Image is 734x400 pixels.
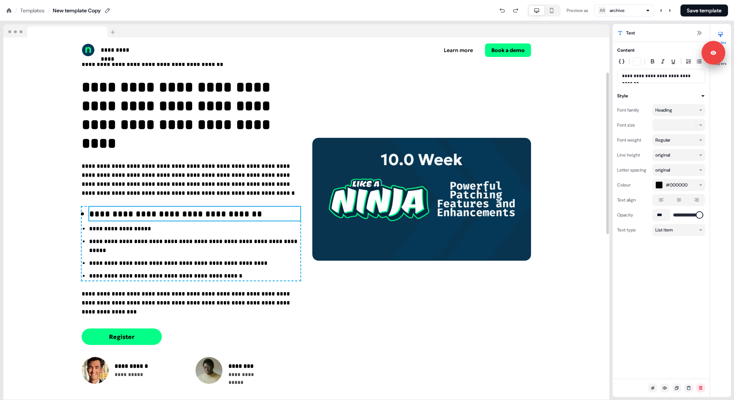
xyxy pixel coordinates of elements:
span: Text [626,29,635,37]
button: Register [82,328,162,345]
div: Letter spacing [617,164,649,176]
a: Templates [20,7,45,14]
div: New template Copy [53,7,101,14]
div: / [15,6,17,15]
button: ARarchive [594,4,653,16]
button: Learn more [438,43,479,57]
button: Save template [680,4,728,16]
div: Preview as [567,7,588,14]
img: Contact photo [82,357,109,384]
div: / [48,6,50,15]
div: original [655,166,670,174]
div: Regular [655,136,670,144]
div: Font family [617,104,649,116]
div: Line height [617,149,649,161]
button: Styles [710,28,731,45]
img: Contact photo [195,357,222,384]
div: Font size [617,119,649,131]
span: #000000 [666,181,688,189]
button: #000000 [652,179,705,191]
div: AR [600,7,605,14]
div: Learn moreBook a demo [309,43,531,57]
img: Browser topbar [3,24,118,38]
div: List item [655,226,673,234]
div: Colour [617,179,649,191]
img: Image [312,138,531,261]
div: Text align [617,194,649,206]
button: Book a demo [485,43,531,57]
div: Opacity [617,209,649,221]
div: Style [617,92,628,100]
div: original [655,151,670,159]
button: Style [617,92,705,100]
div: Heading [655,106,697,114]
div: Text type [617,224,649,236]
div: Font weight [617,134,649,146]
button: Heading [652,104,705,116]
div: Content [617,46,635,54]
div: archive [610,7,625,14]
